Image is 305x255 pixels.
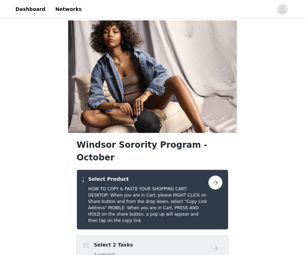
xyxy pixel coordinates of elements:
[94,241,133,249] h4: Select 2 Tasks
[51,1,86,17] a: Networks
[77,139,228,164] h1: Windsor Sorority Program - October
[88,176,208,183] h4: Select Product
[11,1,50,17] a: Dashboard
[68,20,237,133] img: campaign image
[88,186,208,224] h5: HOW TO COPY & PASTE YOUR SHOPPING CART: DESKTOP: When you are in Cart, please RIGHT CLICK on Shar...
[77,170,228,230] div: Select Product
[279,4,286,15] div: avatar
